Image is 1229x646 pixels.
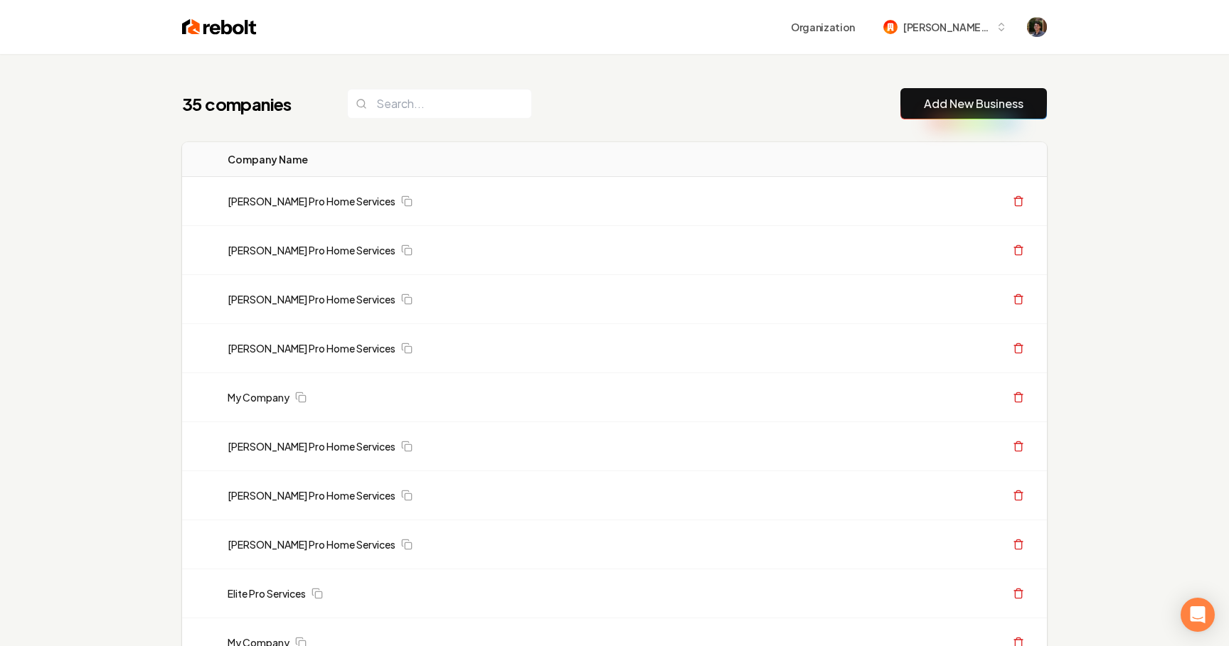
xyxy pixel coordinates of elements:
[782,14,863,40] button: Organization
[228,292,395,306] a: [PERSON_NAME] Pro Home Services
[1027,17,1047,37] img: Mitchell Stahl
[182,92,319,115] h1: 35 companies
[903,20,990,35] span: [PERSON_NAME]-62
[1027,17,1047,37] button: Open user button
[228,243,395,257] a: [PERSON_NAME] Pro Home Services
[182,17,257,37] img: Rebolt Logo
[347,89,532,119] input: Search...
[228,488,395,502] a: [PERSON_NAME] Pro Home Services
[883,20,898,34] img: mitchell-62
[900,88,1047,119] button: Add New Business
[228,341,395,355] a: [PERSON_NAME] Pro Home Services
[228,439,395,453] a: [PERSON_NAME] Pro Home Services
[216,142,641,177] th: Company Name
[1181,598,1215,632] div: Open Intercom Messenger
[228,537,395,551] a: [PERSON_NAME] Pro Home Services
[228,390,289,404] a: My Company
[924,95,1023,112] a: Add New Business
[228,194,395,208] a: [PERSON_NAME] Pro Home Services
[228,586,306,601] a: Elite Pro Services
